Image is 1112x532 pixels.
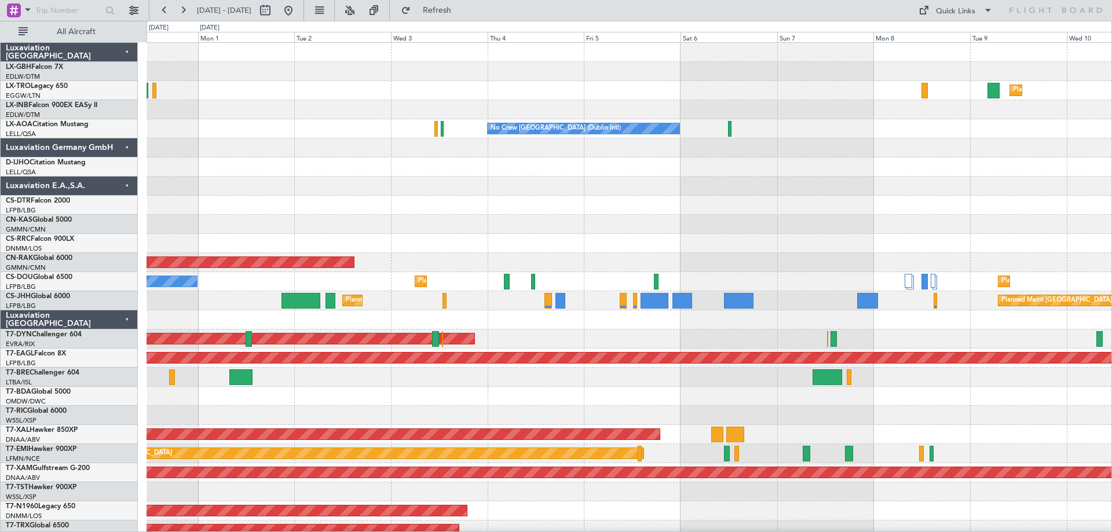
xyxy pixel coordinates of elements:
[6,369,79,376] a: T7-BREChallenger 604
[6,416,36,425] a: WSSL/XSP
[149,23,169,33] div: [DATE]
[6,359,36,368] a: LFPB/LBG
[6,293,31,300] span: CS-JHH
[6,197,31,204] span: CS-DTR
[418,273,601,290] div: Planned Maint [GEOGRAPHIC_DATA] ([GEOGRAPHIC_DATA])
[6,408,67,414] a: T7-RICGlobal 6000
[6,435,40,444] a: DNAA/ABV
[6,427,78,434] a: T7-XALHawker 850XP
[584,32,681,42] div: Fri 5
[6,484,76,491] a: T7-TSTHawker 900XP
[777,32,874,42] div: Sun 7
[1013,82,1089,99] div: Planned Maint Dusseldorf
[6,236,31,243] span: CS-RRC
[6,159,30,166] span: D-IJHO
[6,121,32,128] span: LX-AOA
[6,408,27,414] span: T7-RIC
[6,206,36,215] a: LFPB/LBG
[6,331,82,338] a: T7-DYNChallenger 604
[6,340,35,348] a: EVRA/RIX
[101,32,198,42] div: Sun 31
[6,72,40,81] a: EDLW/DTM
[6,331,32,338] span: T7-DYN
[346,292,528,309] div: Planned Maint [GEOGRAPHIC_DATA] ([GEOGRAPHIC_DATA])
[6,503,75,510] a: T7-N1960Legacy 650
[6,255,72,262] a: CN-RAKGlobal 6000
[197,5,251,16] span: [DATE] - [DATE]
[6,83,68,90] a: LX-TROLegacy 650
[6,397,46,406] a: OMDW/DWC
[30,28,122,36] span: All Aircraft
[6,217,32,223] span: CN-KAS
[6,503,38,510] span: T7-N1960
[6,350,66,357] a: T7-EAGLFalcon 8X
[6,244,42,253] a: DNMM/LOS
[396,1,465,20] button: Refresh
[6,293,70,300] a: CS-JHHGlobal 6000
[6,446,28,453] span: T7-EMI
[6,168,36,177] a: LELL/QSA
[6,111,40,119] a: EDLW/DTM
[294,32,391,42] div: Tue 2
[6,369,30,376] span: T7-BRE
[6,522,69,529] a: T7-TRXGlobal 6500
[913,1,998,20] button: Quick Links
[873,32,970,42] div: Mon 8
[6,512,42,520] a: DNMM/LOS
[6,217,72,223] a: CN-KASGlobal 5000
[6,102,97,109] a: LX-INBFalcon 900EX EASy II
[6,350,34,357] span: T7-EAGL
[6,484,28,491] span: T7-TST
[6,465,32,472] span: T7-XAM
[6,159,86,166] a: D-IJHOCitation Mustang
[6,493,36,501] a: WSSL/XSP
[6,446,76,453] a: T7-EMIHawker 900XP
[970,32,1067,42] div: Tue 9
[6,465,90,472] a: T7-XAMGulfstream G-200
[6,388,71,395] a: T7-BDAGlobal 5000
[6,91,41,100] a: EGGW/LTN
[6,427,30,434] span: T7-XAL
[6,255,33,262] span: CN-RAK
[6,474,40,482] a: DNAA/ABV
[6,263,46,272] a: GMMN/CMN
[198,32,295,42] div: Mon 1
[13,23,126,41] button: All Aircraft
[6,522,30,529] span: T7-TRX
[491,120,621,137] div: No Crew [GEOGRAPHIC_DATA] (Dublin Intl)
[681,32,777,42] div: Sat 6
[6,388,31,395] span: T7-BDA
[6,274,72,281] a: CS-DOUGlobal 6500
[6,282,36,291] a: LFPB/LBG
[6,302,36,310] a: LFPB/LBG
[6,197,70,204] a: CS-DTRFalcon 2000
[6,225,46,234] a: GMMN/CMN
[6,64,31,71] span: LX-GBH
[6,121,89,128] a: LX-AOACitation Mustang
[6,454,40,463] a: LFMN/NCE
[391,32,488,42] div: Wed 3
[6,64,63,71] a: LX-GBHFalcon 7X
[6,130,36,138] a: LELL/QSA
[6,378,32,387] a: LTBA/ISL
[35,2,102,19] input: Trip Number
[6,102,28,109] span: LX-INB
[6,83,31,90] span: LX-TRO
[413,6,462,14] span: Refresh
[6,236,74,243] a: CS-RRCFalcon 900LX
[6,274,33,281] span: CS-DOU
[200,23,220,33] div: [DATE]
[936,6,975,17] div: Quick Links
[488,32,584,42] div: Thu 4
